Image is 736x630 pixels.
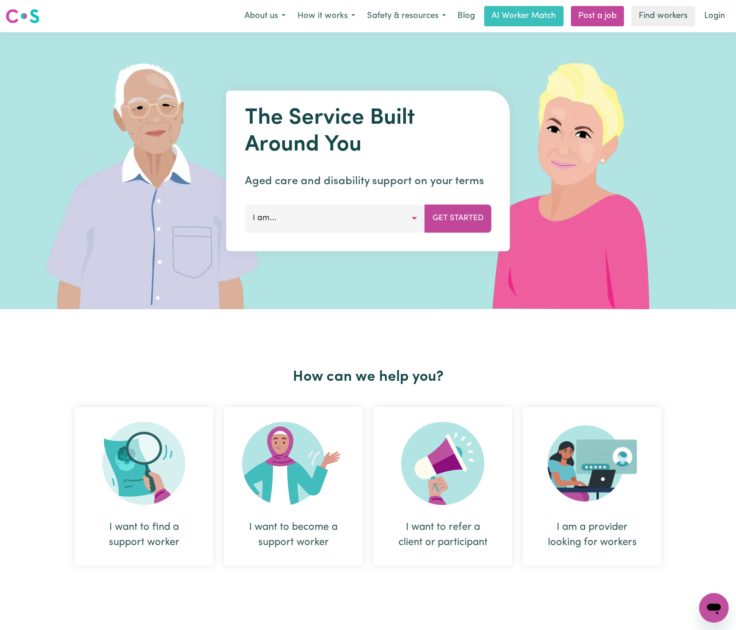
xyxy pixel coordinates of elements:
button: I am... [245,204,425,232]
div: I want to become a support worker [224,407,362,566]
a: Careseekers logo [6,6,40,27]
div: I am a provider looking for workers [523,407,661,566]
a: Login [699,6,730,26]
button: Get Started [425,204,492,232]
img: Careseekers logo [6,8,40,24]
div: I want to become a support worker [246,520,340,550]
img: Become Worker [242,422,344,505]
img: Provider [547,422,637,505]
a: Find workers [631,6,695,26]
a: Blog [452,6,481,26]
div: I want to find a support worker [97,520,191,550]
button: About us [238,6,291,26]
div: I want to refer a client or participant [374,407,512,566]
h2: How can we help you? [69,368,667,386]
a: Post a job [571,6,624,26]
div: I am a provider looking for workers [545,520,639,550]
h1: The Service Built Around You [245,105,492,158]
button: How it works [291,6,361,26]
button: Safety & resources [361,6,452,26]
a: AI Worker Match [484,6,564,26]
div: I want to find a support worker [75,407,213,566]
div: I want to refer a client or participant [396,520,490,550]
iframe: Button to launch messaging window [699,593,729,623]
p: Aged care and disability support on your terms [245,173,492,190]
img: Refer [401,422,484,505]
img: Search [102,422,185,505]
